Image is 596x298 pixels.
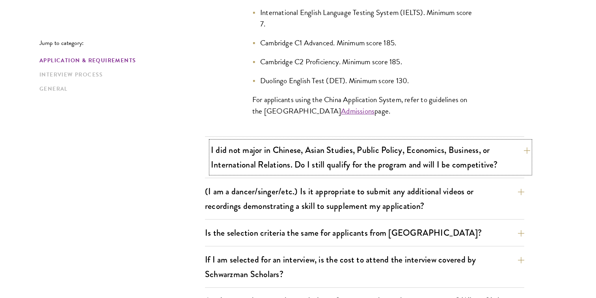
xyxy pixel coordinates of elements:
[252,56,477,67] li: Cambridge C2 Proficiency. Minimum score 185.
[39,39,205,47] p: Jump to category:
[205,183,524,215] button: (I am a dancer/singer/etc.) Is it appropriate to submit any additional videos or recordings demon...
[205,251,524,283] button: If I am selected for an interview, is the cost to attend the interview covered by Schwarzman Scho...
[39,71,200,79] a: Interview Process
[39,56,200,65] a: Application & Requirements
[211,141,530,173] button: I did not major in Chinese, Asian Studies, Public Policy, Economics, Business, or International R...
[252,7,477,30] li: International English Language Testing System (IELTS). Minimum score 7.
[39,85,200,93] a: General
[252,75,477,86] li: Duolingo English Test (DET). Minimum score 130.
[252,37,477,48] li: Cambridge C1 Advanced. Minimum score 185.
[205,224,524,242] button: Is the selection criteria the same for applicants from [GEOGRAPHIC_DATA]?
[252,94,477,117] p: For applicants using the China Application System, refer to guidelines on the [GEOGRAPHIC_DATA] p...
[341,105,374,117] a: Admissions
